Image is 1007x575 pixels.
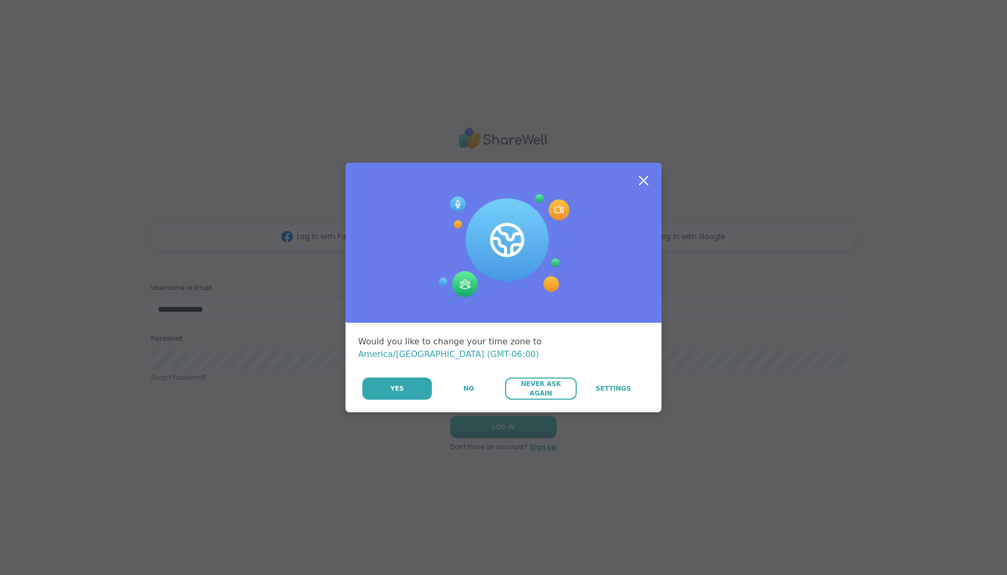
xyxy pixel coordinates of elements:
[433,378,504,400] button: No
[358,335,649,361] div: Would you like to change your time zone to
[390,384,404,393] span: Yes
[438,194,569,298] img: Session Experience
[505,378,576,400] button: Never Ask Again
[596,384,631,393] span: Settings
[358,349,539,359] span: America/[GEOGRAPHIC_DATA] (GMT-06:00)
[362,378,432,400] button: Yes
[510,379,571,398] span: Never Ask Again
[578,378,649,400] a: Settings
[463,384,474,393] span: No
